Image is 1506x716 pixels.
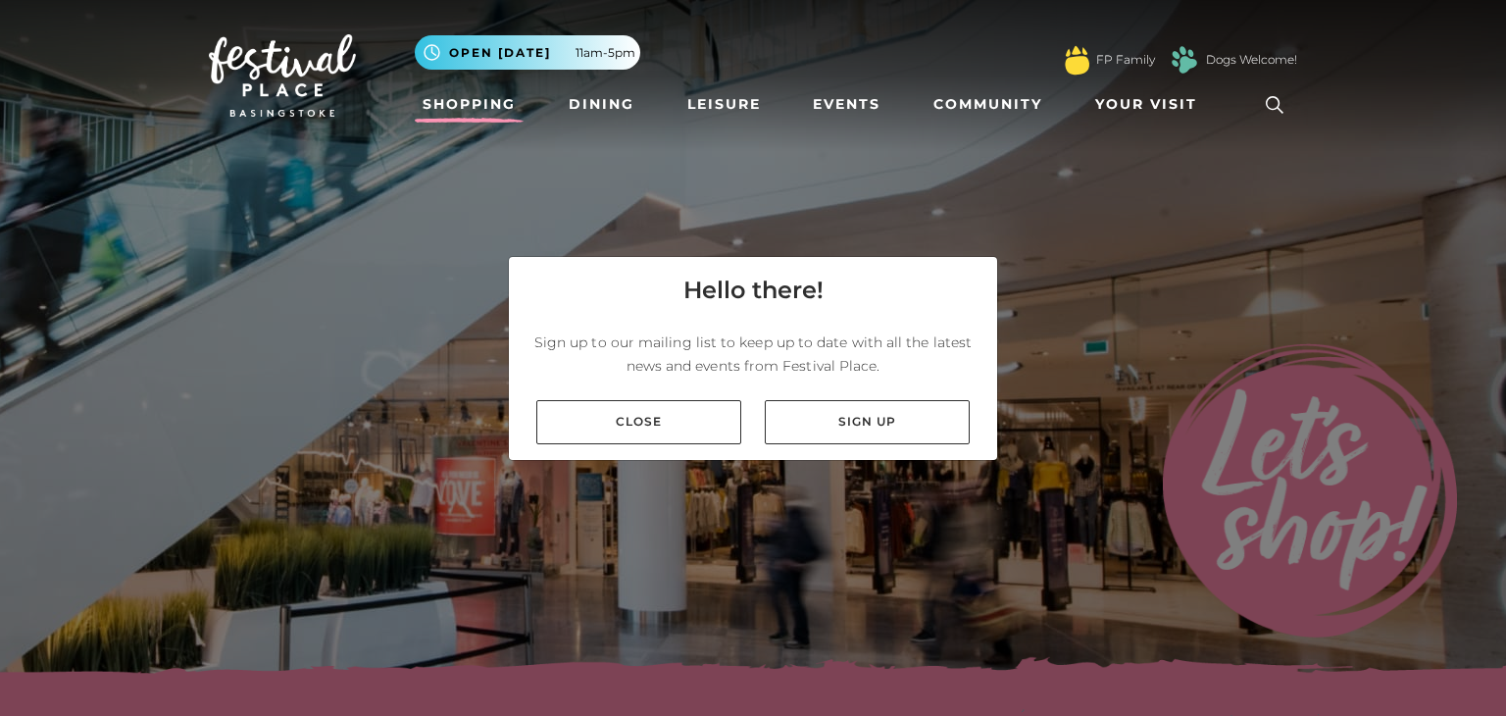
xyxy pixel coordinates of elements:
button: Open [DATE] 11am-5pm [415,35,640,70]
a: Your Visit [1087,86,1215,123]
span: Your Visit [1095,94,1197,115]
a: Shopping [415,86,524,123]
span: 11am-5pm [576,44,635,62]
a: Events [805,86,888,123]
p: Sign up to our mailing list to keep up to date with all the latest news and events from Festival ... [525,331,981,378]
a: Dining [561,86,642,123]
a: Sign up [765,400,970,444]
a: Community [926,86,1050,123]
a: Close [536,400,741,444]
a: Leisure [679,86,769,123]
a: Dogs Welcome! [1206,51,1297,69]
h4: Hello there! [683,273,824,308]
span: Open [DATE] [449,44,551,62]
img: Festival Place Logo [209,34,356,117]
a: FP Family [1096,51,1155,69]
